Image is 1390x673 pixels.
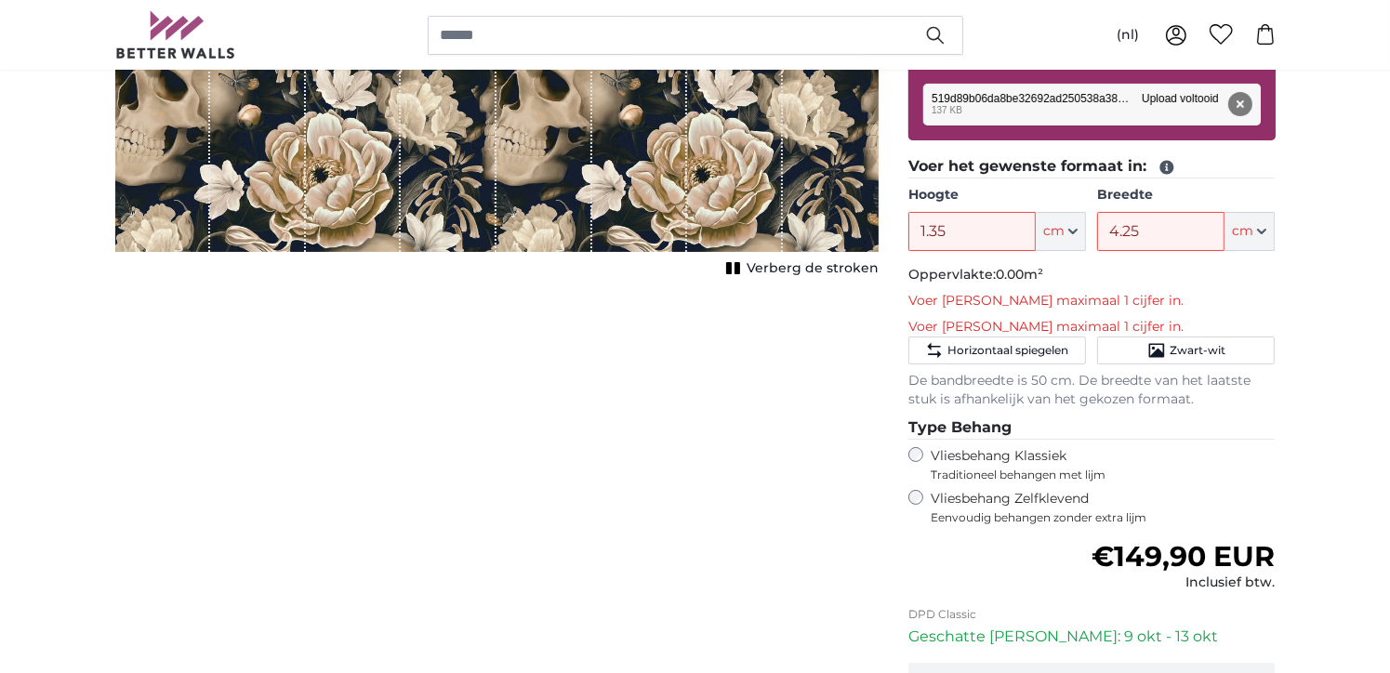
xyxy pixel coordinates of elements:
[947,343,1068,358] span: Horizontaal spiegelen
[908,372,1276,409] p: De bandbreedte is 50 cm. De breedte van het laatste stuk is afhankelijk van het gekozen formaat.
[1097,336,1275,364] button: Zwart-wit
[1043,222,1065,241] span: cm
[931,510,1276,525] span: Eenvoudig behangen zonder extra lijm
[908,266,1276,284] p: Oppervlakte:
[1232,222,1253,241] span: cm
[996,266,1043,283] span: 0.00m²
[1097,186,1275,205] label: Breedte
[1036,212,1086,251] button: cm
[908,626,1276,648] p: Geschatte [PERSON_NAME]: 9 okt - 13 okt
[931,490,1276,525] label: Vliesbehang Zelfklevend
[908,336,1086,364] button: Horizontaal spiegelen
[908,416,1276,440] legend: Type Behang
[908,607,1276,622] p: DPD Classic
[1225,212,1275,251] button: cm
[1102,19,1154,52] button: (nl)
[747,259,879,278] span: Verberg de stroken
[721,256,879,282] button: Verberg de stroken
[908,292,1276,310] p: Voer [PERSON_NAME] maximaal 1 cijfer in.
[1092,539,1275,574] span: €149,90 EUR
[931,468,1241,482] span: Traditioneel behangen met lijm
[908,186,1086,205] label: Hoogte
[1170,343,1225,358] span: Zwart-wit
[908,318,1276,336] p: Voer [PERSON_NAME] maximaal 1 cijfer in.
[115,11,236,59] img: Betterwalls
[931,447,1241,482] label: Vliesbehang Klassiek
[908,155,1276,178] legend: Voer het gewenste formaat in:
[1092,574,1275,592] div: Inclusief btw.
